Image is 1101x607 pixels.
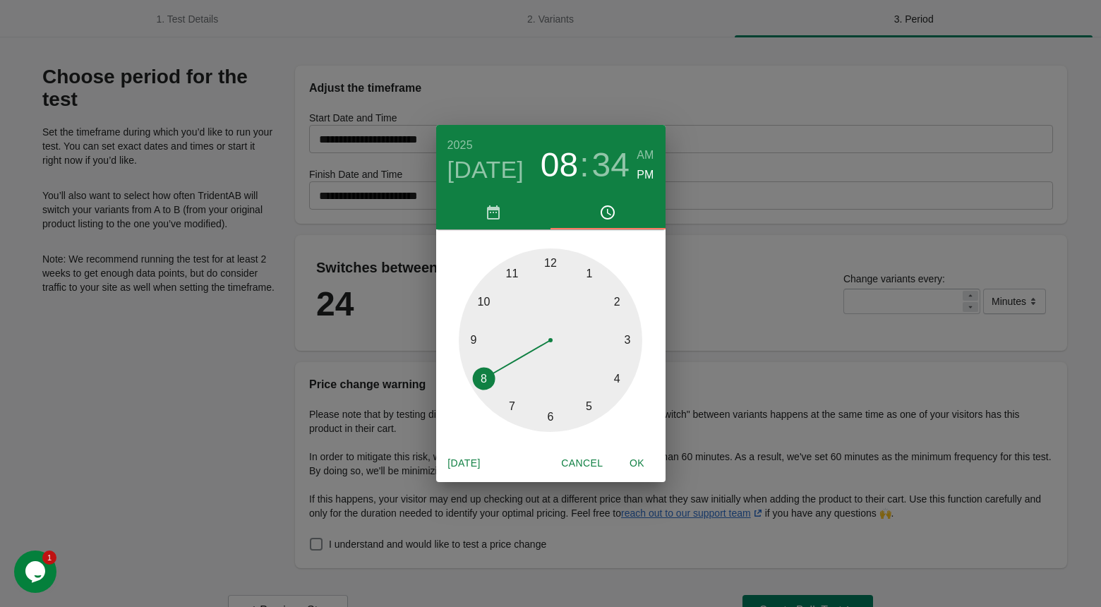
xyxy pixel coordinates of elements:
button: Cancel [555,450,608,476]
button: OK [615,450,660,476]
button: 34 [592,145,630,185]
button: [DATE] [447,155,524,185]
span: OK [620,455,654,472]
button: 08 [541,145,578,185]
span: Cancel [561,455,603,472]
button: [DATE] [442,450,487,476]
button: PM [637,165,654,185]
span: [DATE] [447,455,481,472]
button: 2025 [447,136,473,155]
iframe: chat widget [14,551,59,593]
h3: : [579,145,589,185]
button: AM [637,145,654,165]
